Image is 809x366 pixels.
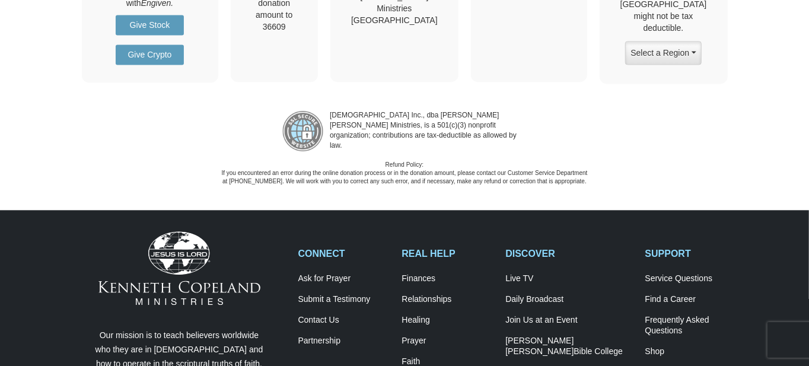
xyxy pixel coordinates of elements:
[116,15,184,35] a: Give Stock
[116,44,184,65] a: Give Crypto
[402,315,493,326] a: Healing
[402,273,493,284] a: Finances
[298,248,390,259] h2: CONNECT
[645,346,737,357] a: Shop
[221,161,588,186] p: Refund Policy: If you encountered an error during the online donation process or in the donation ...
[282,110,324,152] img: refund-policy
[645,315,737,336] a: Frequently AskedQuestions
[402,336,493,346] a: Prayer
[298,294,390,305] a: Submit a Testimony
[625,41,701,65] button: Select a Region
[505,336,632,357] a: [PERSON_NAME] [PERSON_NAME]Bible College
[402,248,493,259] h2: REAL HELP
[505,315,632,326] a: Join Us at an Event
[298,336,390,346] a: Partnership
[505,273,632,284] a: Live TV
[505,248,632,259] h2: DISCOVER
[574,346,623,356] span: Bible College
[505,294,632,305] a: Daily Broadcast
[645,294,737,305] a: Find a Career
[98,231,260,305] img: Kenneth Copeland Ministries
[298,273,390,284] a: Ask for Prayer
[402,294,493,305] a: Relationships
[298,315,390,326] a: Contact Us
[645,248,737,259] h2: SUPPORT
[645,273,737,284] a: Service Questions
[324,110,527,152] p: [DEMOGRAPHIC_DATA] Inc., dba [PERSON_NAME] [PERSON_NAME] Ministries, is a 501(c)(3) nonprofit org...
